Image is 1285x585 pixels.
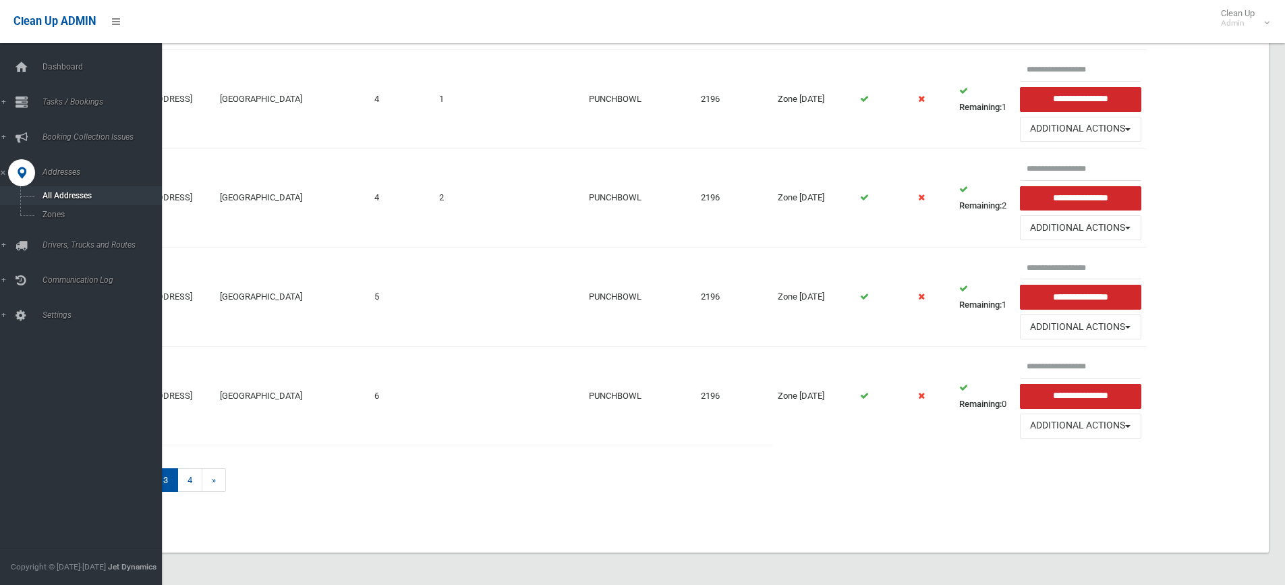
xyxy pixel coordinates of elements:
span: Drivers, Trucks and Routes [38,240,172,250]
td: PUNCHBOWL [583,49,696,148]
td: 2196 [695,346,772,445]
span: Tasks / Bookings [38,97,172,107]
button: Additional Actions [1020,215,1141,240]
span: Dashboard [38,62,172,72]
span: Settings [38,310,172,320]
strong: Remaining: [959,300,1002,310]
strong: Remaining: [959,102,1002,112]
td: Zone [DATE] [772,248,855,347]
td: 1 [954,49,1015,148]
span: Addresses [38,167,172,177]
span: 3 [153,468,178,492]
span: All Addresses [38,191,161,200]
span: Communication Log [38,275,172,285]
td: Zone [DATE] [772,346,855,445]
td: 4 [369,49,434,148]
td: [GEOGRAPHIC_DATA] [215,346,369,445]
td: 2 [954,148,1015,248]
span: Clean Up [1214,8,1268,28]
button: Additional Actions [1020,414,1141,439]
strong: Remaining: [959,200,1002,211]
td: [GEOGRAPHIC_DATA] [215,248,369,347]
td: PUNCHBOWL [583,346,696,445]
td: 2196 [695,248,772,347]
span: Zones [38,210,161,219]
td: 2196 [695,148,772,248]
td: 2196 [695,49,772,148]
td: [GEOGRAPHIC_DATA] [215,148,369,248]
strong: Remaining: [959,399,1002,409]
td: 1 [954,248,1015,347]
td: PUNCHBOWL [583,248,696,347]
td: Zone [DATE] [772,49,855,148]
td: 1 [434,49,489,148]
a: 4 [177,468,202,492]
td: PUNCHBOWL [583,148,696,248]
small: Admin [1221,18,1255,28]
span: Copyright © [DATE]-[DATE] [11,562,106,572]
button: Additional Actions [1020,117,1141,142]
td: [GEOGRAPHIC_DATA] [215,49,369,148]
strong: Jet Dynamics [108,562,156,572]
td: 5 [369,248,434,347]
td: 0 [954,346,1015,445]
td: 2 [434,148,489,248]
td: 4 [369,148,434,248]
td: Zone [DATE] [772,148,855,248]
a: » [202,468,226,492]
span: Booking Collection Issues [38,132,172,142]
td: 6 [369,346,434,445]
span: Clean Up ADMIN [13,15,96,28]
button: Additional Actions [1020,314,1141,339]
